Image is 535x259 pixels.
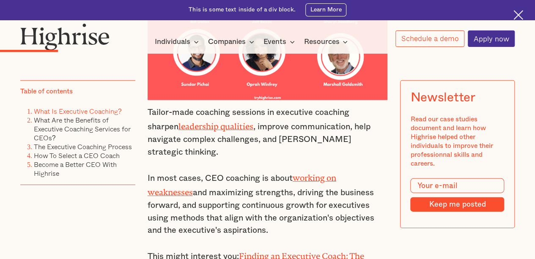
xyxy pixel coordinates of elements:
a: What Are the Benefits of Executive Coaching Services for CEOs? [34,115,131,143]
div: Resources [304,37,339,47]
div: This is some text inside of a div block. [189,6,296,14]
img: Highrise logo [20,23,110,50]
div: Events [263,37,286,47]
p: In most cases, CEO coaching is about and maximizing strengths, driving the business forward, and ... [148,170,388,237]
a: The Executive Coaching Process [34,142,132,152]
div: Events [263,37,297,47]
img: Cross icon [513,10,523,20]
p: Tailor-made coaching sessions in executive coaching sharpen , improve communication, help navigat... [148,106,388,158]
input: Keep me posted [410,197,504,211]
div: Companies [208,37,246,47]
a: Apply now [468,30,515,47]
a: Learn More [305,3,346,16]
a: How To Select a CEO Coach [34,150,120,161]
input: Your e-mail [410,178,504,194]
a: leadership qualities [178,122,253,127]
a: What Is Executive Coaching? [34,106,122,116]
div: Resources [304,37,350,47]
a: Schedule a demo [395,30,464,47]
div: Individuals [155,37,190,47]
div: Individuals [155,37,201,47]
a: Become a Better CEO With Highrise [34,159,117,178]
form: Modal Form [410,178,504,212]
div: Read our case studies document and learn how Highrise helped other individuals to improve their p... [410,115,504,168]
div: Companies [208,37,257,47]
div: Table of contents [20,87,73,96]
div: Newsletter [410,90,475,105]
